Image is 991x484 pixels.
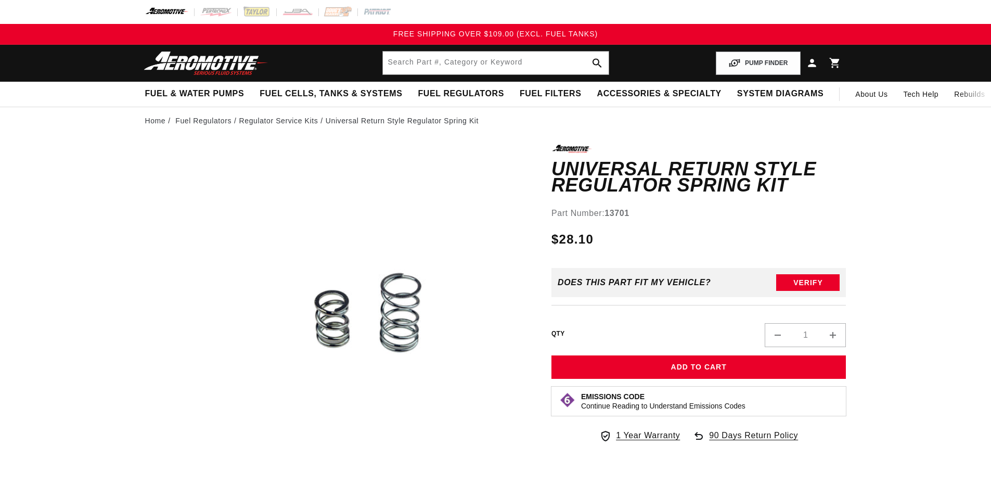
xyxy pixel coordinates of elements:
[954,88,985,100] span: Rebuilds
[260,88,402,99] span: Fuel Cells, Tanks & Systems
[581,392,645,401] strong: Emissions Code
[551,230,594,249] span: $28.10
[326,115,479,126] li: Universal Return Style Regulator Spring Kit
[145,88,244,99] span: Fuel & Water Pumps
[558,278,711,287] div: Does This part fit My vehicle?
[137,82,252,106] summary: Fuel & Water Pumps
[559,392,576,409] img: Emissions code
[729,82,831,106] summary: System Diagrams
[896,82,947,107] summary: Tech Help
[551,161,846,194] h1: Universal Return Style Regulator Spring Kit
[252,82,410,106] summary: Fuel Cells, Tanks & Systems
[410,82,511,106] summary: Fuel Regulators
[737,88,823,99] span: System Diagrams
[175,115,239,126] li: Fuel Regulators
[145,115,846,126] nav: breadcrumbs
[709,429,798,453] span: 90 Days Return Policy
[551,355,846,379] button: Add to Cart
[551,329,565,338] label: QTY
[512,82,589,106] summary: Fuel Filters
[581,392,745,411] button: Emissions CodeContinue Reading to Understand Emissions Codes
[393,30,598,38] span: FREE SHIPPING OVER $109.00 (EXCL. FUEL TANKS)
[586,52,609,74] button: search button
[581,401,745,411] p: Continue Reading to Understand Emissions Codes
[855,90,887,98] span: About Us
[692,429,798,453] a: 90 Days Return Policy
[716,52,800,75] button: PUMP FINDER
[904,88,939,100] span: Tech Help
[776,274,840,291] button: Verify
[589,82,729,106] summary: Accessories & Specialty
[520,88,582,99] span: Fuel Filters
[847,82,895,107] a: About Us
[383,52,609,74] input: Search by Part Number, Category or Keyword
[597,88,722,99] span: Accessories & Specialty
[145,115,166,126] a: Home
[141,51,271,75] img: Aeromotive
[599,429,680,442] a: 1 Year Warranty
[551,207,846,220] div: Part Number:
[418,88,504,99] span: Fuel Regulators
[239,115,326,126] li: Regulator Service Kits
[616,429,680,442] span: 1 Year Warranty
[604,209,629,218] strong: 13701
